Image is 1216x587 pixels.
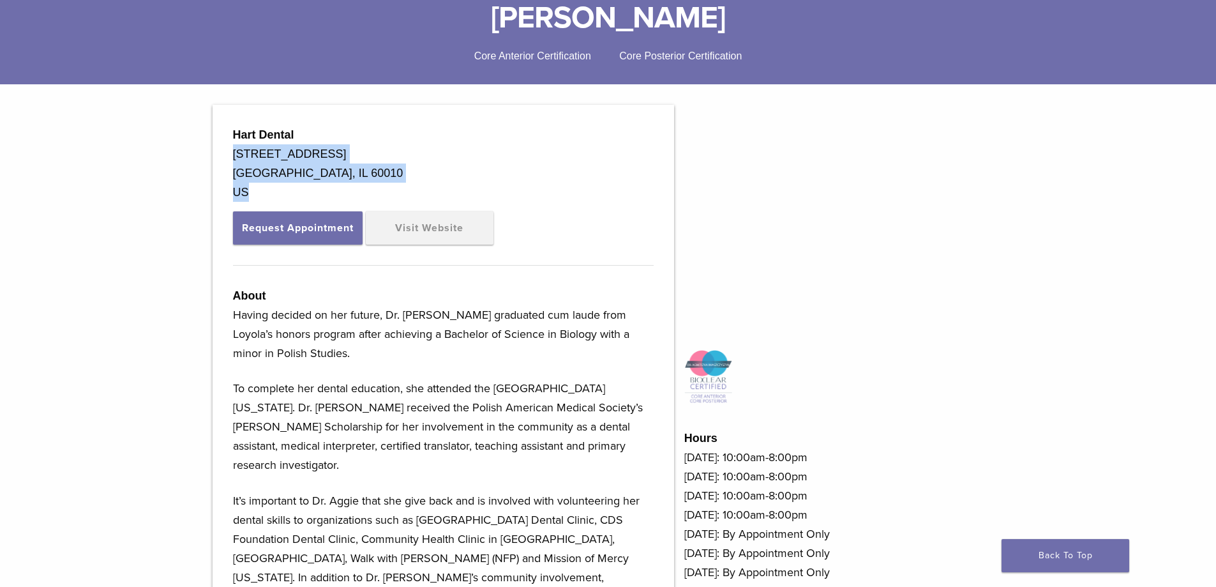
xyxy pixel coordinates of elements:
strong: Hart Dental [233,128,294,141]
strong: About [233,289,266,302]
button: Request Appointment [233,211,363,245]
a: Back To Top [1002,539,1129,572]
div: [STREET_ADDRESS] [233,144,654,164]
img: Icon [684,350,732,405]
span: Core Anterior Certification [474,50,591,61]
strong: Hours [684,432,717,445]
h1: [PERSON_NAME] [158,3,1058,33]
div: [GEOGRAPHIC_DATA], IL 60010 US [233,164,654,202]
p: [DATE]: 10:00am-8:00pm [DATE]: 10:00am-8:00pm [DATE]: 10:00am-8:00pm [DATE]: 10:00am-8:00pm [DATE... [684,448,1004,582]
p: To complete her dental education, she attended the [GEOGRAPHIC_DATA][US_STATE]. Dr. [PERSON_NAME]... [233,379,654,475]
p: Having decided on her future, Dr. [PERSON_NAME] graduated cum laude from Loyola’s honors program ... [233,305,654,363]
span: Core Posterior Certification [619,50,742,61]
a: Visit Website [366,211,493,245]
